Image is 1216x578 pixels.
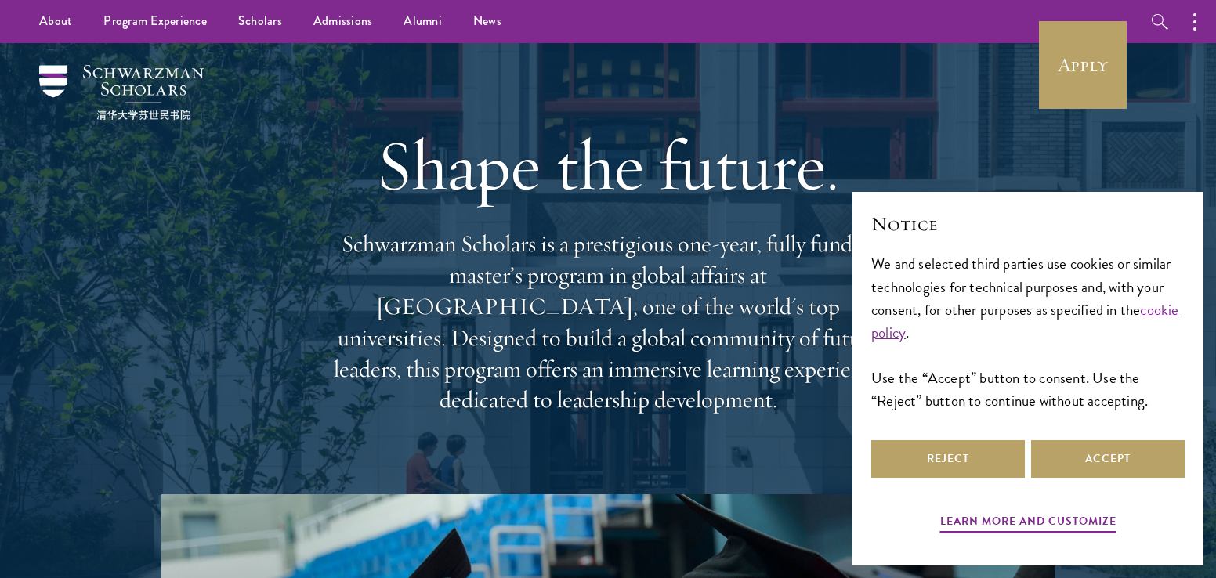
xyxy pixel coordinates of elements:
[326,121,890,209] h1: Shape the future.
[871,298,1179,344] a: cookie policy
[871,252,1185,411] div: We and selected third parties use cookies or similar technologies for technical purposes and, wit...
[39,65,204,120] img: Schwarzman Scholars
[326,229,890,416] p: Schwarzman Scholars is a prestigious one-year, fully funded master’s program in global affairs at...
[871,211,1185,237] h2: Notice
[871,440,1025,478] button: Reject
[1031,440,1185,478] button: Accept
[940,511,1116,536] button: Learn more and customize
[1039,21,1127,109] a: Apply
